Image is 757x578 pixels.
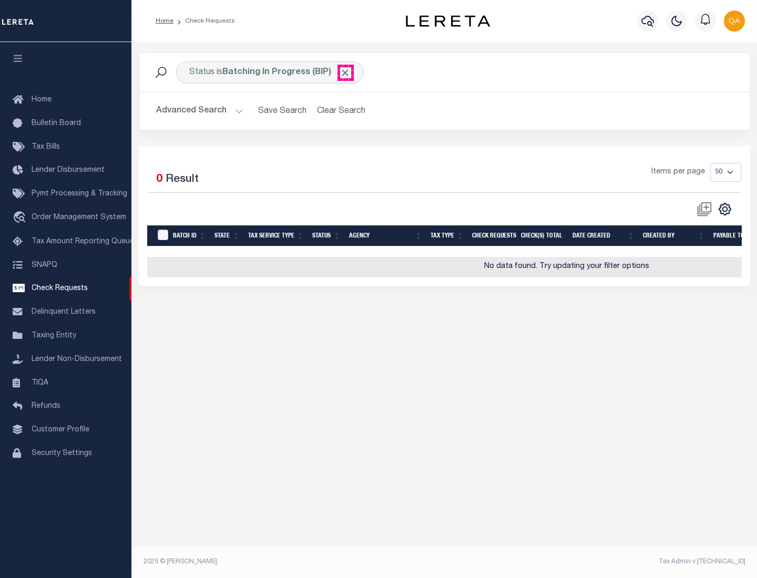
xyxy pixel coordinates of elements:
[345,225,426,247] th: Agency: activate to sort column ascending
[651,167,705,178] span: Items per page
[639,225,709,247] th: Created By: activate to sort column ascending
[156,18,173,24] a: Home
[32,96,52,104] span: Home
[426,225,468,247] th: Tax Type: activate to sort column ascending
[340,67,351,78] span: Click to Remove
[32,379,48,386] span: TIQA
[32,167,105,174] span: Lender Disbursement
[210,225,244,247] th: State: activate to sort column ascending
[32,190,127,198] span: Pymt Processing & Tracking
[156,174,162,185] span: 0
[32,402,60,410] span: Refunds
[406,15,490,27] img: logo-dark.svg
[222,68,351,77] b: Batching In Progress (BIP)
[13,211,29,225] i: travel_explore
[724,11,745,32] img: svg+xml;base64,PHN2ZyB4bWxucz0iaHR0cDovL3d3dy53My5vcmcvMjAwMC9zdmciIHBvaW50ZXItZXZlbnRzPSJub25lIi...
[308,225,345,247] th: Status: activate to sort column ascending
[32,143,60,151] span: Tax Bills
[156,101,243,121] button: Advanced Search
[32,261,57,269] span: SNAPQ
[173,16,235,26] li: Check Requests
[568,225,639,247] th: Date Created: activate to sort column ascending
[452,557,745,566] div: Tax Admin v.[TECHNICAL_ID]
[313,101,370,121] button: Clear Search
[32,308,96,316] span: Delinquent Letters
[32,120,81,127] span: Bulletin Board
[32,285,88,292] span: Check Requests
[32,426,89,434] span: Customer Profile
[169,225,210,247] th: Batch Id: activate to sort column ascending
[468,225,517,247] th: Check Requests
[32,332,76,339] span: Taxing Entity
[32,356,122,363] span: Lender Non-Disbursement
[32,238,134,245] span: Tax Amount Reporting Queue
[244,225,308,247] th: Tax Service Type: activate to sort column ascending
[136,557,445,566] div: 2025 © [PERSON_NAME].
[32,214,126,221] span: Order Management System
[166,171,199,188] label: Result
[252,101,313,121] button: Save Search
[517,225,568,247] th: Check(s) Total
[32,450,92,457] span: Security Settings
[176,61,364,84] div: Status is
